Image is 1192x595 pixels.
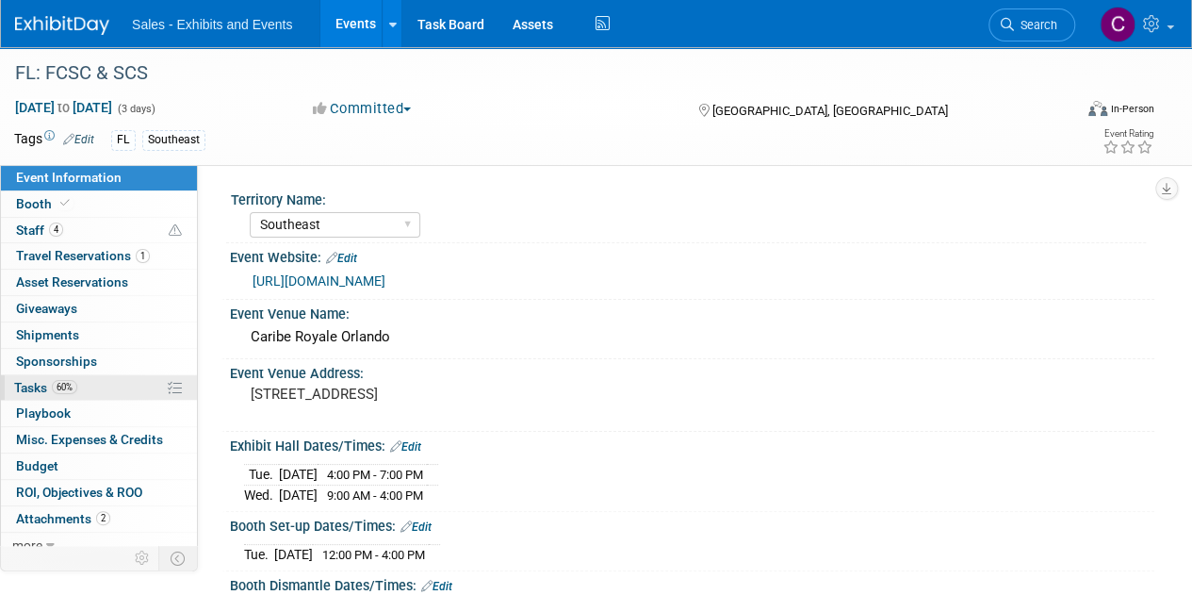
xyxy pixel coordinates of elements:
i: Booth reservation complete [60,198,70,208]
span: 4:00 PM - 7:00 PM [327,468,423,482]
a: Edit [390,440,421,454]
div: Caribe Royale Orlando [244,322,1140,352]
a: Edit [326,252,357,265]
span: Budget [16,458,58,473]
span: 9:00 AM - 4:00 PM [327,488,423,503]
td: Tags [14,129,94,151]
div: In-Person [1110,102,1154,116]
span: Booth [16,196,73,211]
span: 4 [49,223,63,237]
span: Search [1014,18,1057,32]
span: [DATE] [DATE] [14,99,113,116]
span: 12:00 PM - 4:00 PM [322,548,425,562]
a: Event Information [1,165,197,190]
td: [DATE] [279,485,318,504]
td: Wed. [244,485,279,504]
div: Event Venue Address: [230,359,1154,383]
span: Sales - Exhibits and Events [132,17,292,32]
span: Potential Scheduling Conflict -- at least one attendee is tagged in another overlapping event. [169,223,182,240]
img: Christine Lurz [1100,7,1135,42]
td: Personalize Event Tab Strip [126,546,159,570]
span: more [12,537,42,553]
a: Misc. Expenses & Credits [1,427,197,453]
div: Territory Name: [231,186,1146,209]
span: Sponsorships [16,354,97,369]
img: ExhibitDay [15,16,109,35]
div: Southeast [142,130,205,150]
div: Event Venue Name: [230,300,1154,323]
a: ROI, Objectives & ROO [1,480,197,505]
span: Asset Reservations [16,274,128,289]
td: [DATE] [279,464,318,485]
span: Tasks [14,380,77,395]
div: FL [111,130,136,150]
span: Giveaways [16,301,77,316]
a: Search [988,8,1075,41]
div: Event Rating [1102,129,1153,139]
span: Staff [16,223,63,238]
a: more [1,533,197,558]
span: Misc. Expenses & Credits [16,432,163,447]
span: Shipments [16,327,79,342]
a: Asset Reservations [1,270,197,295]
td: [DATE] [274,544,313,564]
span: 60% [52,380,77,394]
a: Edit [400,521,432,534]
a: Giveaways [1,296,197,322]
a: Edit [63,133,94,146]
span: Playbook [16,405,71,421]
div: Event Format [988,98,1154,126]
div: FL: FCSC & SCS [8,57,1057,91]
div: Exhibit Hall Dates/Times: [230,432,1154,456]
pre: [STREET_ADDRESS] [251,386,595,403]
img: Format-Inperson.png [1088,101,1107,116]
span: Travel Reservations [16,248,150,263]
a: Travel Reservations1 [1,243,197,269]
a: Budget [1,454,197,479]
button: Committed [306,99,418,119]
span: 1 [136,249,150,263]
a: Edit [421,580,452,593]
span: 2 [96,511,110,525]
td: Toggle Event Tabs [159,546,198,570]
a: Staff4 [1,218,197,243]
a: Attachments2 [1,506,197,532]
div: Booth Set-up Dates/Times: [230,512,1154,537]
a: Tasks60% [1,375,197,401]
a: Shipments [1,322,197,348]
a: [URL][DOMAIN_NAME] [253,273,385,289]
span: ROI, Objectives & ROO [16,485,142,500]
span: [GEOGRAPHIC_DATA], [GEOGRAPHIC_DATA] [711,104,947,118]
a: Sponsorships [1,349,197,374]
span: Attachments [16,511,110,526]
span: (3 days) [116,103,155,115]
td: Tue. [244,464,279,485]
div: Event Website: [230,243,1154,268]
a: Booth [1,191,197,217]
td: Tue. [244,544,274,564]
span: to [55,100,73,115]
a: Playbook [1,401,197,426]
span: Event Information [16,170,122,185]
